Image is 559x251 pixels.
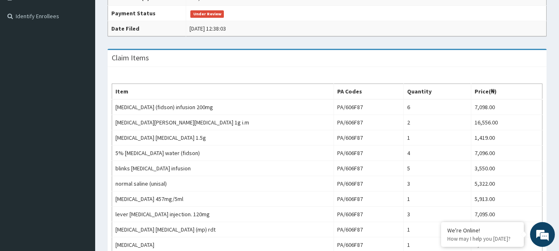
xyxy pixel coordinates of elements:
[112,146,334,161] td: 5% [MEDICAL_DATA] water (fidson)
[334,161,404,176] td: PA/606F87
[112,54,149,62] h3: Claim Items
[334,207,404,222] td: PA/606F87
[112,222,334,237] td: [MEDICAL_DATA] [MEDICAL_DATA] (mp) rdt
[471,191,542,207] td: 5,913.00
[334,84,404,100] th: PA Codes
[108,6,186,21] th: Payment Status
[471,207,542,222] td: 7,095.00
[404,207,471,222] td: 3
[190,24,226,33] div: [DATE] 12:38:03
[112,84,334,100] th: Item
[112,161,334,176] td: blinks [MEDICAL_DATA] infusion
[112,115,334,130] td: [MEDICAL_DATA][PERSON_NAME][MEDICAL_DATA] 1g i.m
[471,115,542,130] td: 16,556.00
[404,176,471,191] td: 3
[471,130,542,146] td: 1,419.00
[334,222,404,237] td: PA/606F87
[471,176,542,191] td: 5,322.00
[112,176,334,191] td: normal saline (unisal)
[404,222,471,237] td: 1
[112,207,334,222] td: lever [MEDICAL_DATA] injection. 120mg
[334,115,404,130] td: PA/606F87
[334,191,404,207] td: PA/606F87
[334,99,404,115] td: PA/606F87
[471,161,542,176] td: 3,550.00
[334,176,404,191] td: PA/606F87
[334,130,404,146] td: PA/606F87
[404,161,471,176] td: 5
[112,191,334,207] td: [MEDICAL_DATA] 457mg/5ml
[404,130,471,146] td: 1
[471,146,542,161] td: 7,096.00
[112,130,334,146] td: [MEDICAL_DATA] [MEDICAL_DATA] 1.5g
[404,99,471,115] td: 6
[447,235,518,242] p: How may I help you today?
[404,84,471,100] th: Quantity
[471,84,542,100] th: Price(₦)
[334,146,404,161] td: PA/606F87
[404,115,471,130] td: 2
[190,10,224,18] span: Under Review
[447,227,518,234] div: We're Online!
[471,99,542,115] td: 7,098.00
[112,99,334,115] td: [MEDICAL_DATA] (fidson) infusion 200mg
[404,191,471,207] td: 1
[108,21,186,36] th: Date Filed
[404,146,471,161] td: 4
